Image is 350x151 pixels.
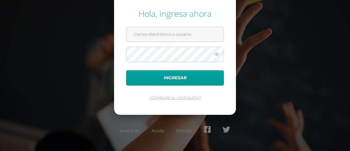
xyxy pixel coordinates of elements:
[149,95,201,100] a: ¿Olvidaste tu contraseña?
[126,27,224,42] input: Correo electrónico o usuario
[152,128,164,134] a: Ayuda
[120,128,140,134] a: Acerca de
[126,8,224,19] div: Hola, ingresa ahora
[176,128,192,134] a: Presskit
[126,70,224,86] button: Ingresar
